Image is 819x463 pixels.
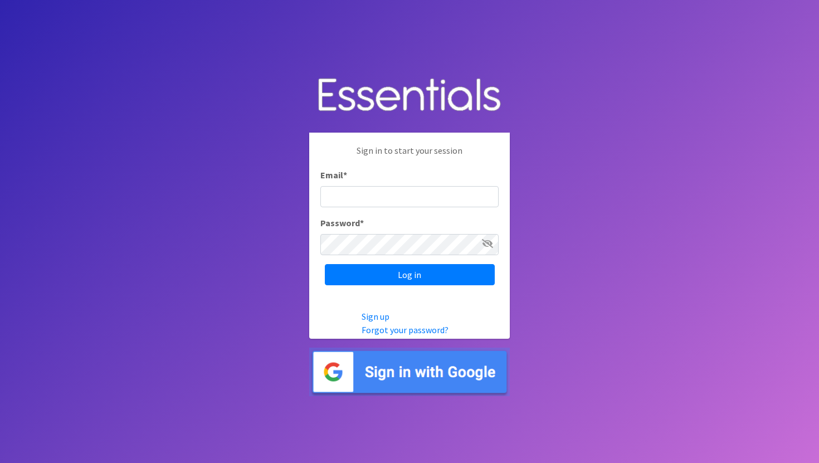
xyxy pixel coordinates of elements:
[309,348,510,396] img: Sign in with Google
[343,169,347,181] abbr: required
[320,216,364,230] label: Password
[325,264,495,285] input: Log in
[362,324,448,335] a: Forgot your password?
[320,168,347,182] label: Email
[360,217,364,228] abbr: required
[309,67,510,124] img: Human Essentials
[320,144,499,168] p: Sign in to start your session
[362,311,389,322] a: Sign up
